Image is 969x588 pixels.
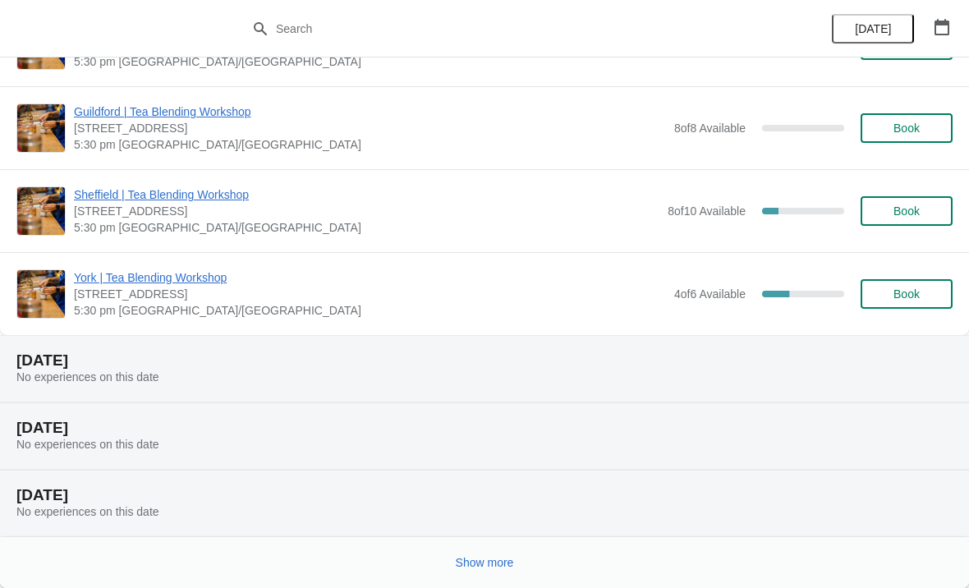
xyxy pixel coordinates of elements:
[74,53,666,70] span: 5:30 pm [GEOGRAPHIC_DATA]/[GEOGRAPHIC_DATA]
[74,136,666,153] span: 5:30 pm [GEOGRAPHIC_DATA]/[GEOGRAPHIC_DATA]
[74,203,659,219] span: [STREET_ADDRESS]
[74,120,666,136] span: [STREET_ADDRESS]
[275,14,727,44] input: Search
[861,196,953,226] button: Book
[449,548,521,577] button: Show more
[456,556,514,569] span: Show more
[674,122,746,135] span: 8 of 8 Available
[893,122,920,135] span: Book
[17,270,65,318] img: York | Tea Blending Workshop | 73 Low Petergate, YO1 7HY | 5:30 pm Europe/London
[74,302,666,319] span: 5:30 pm [GEOGRAPHIC_DATA]/[GEOGRAPHIC_DATA]
[74,103,666,120] span: Guildford | Tea Blending Workshop
[16,352,953,369] h2: [DATE]
[16,370,159,384] span: No experiences on this date
[668,204,746,218] span: 8 of 10 Available
[74,269,666,286] span: York | Tea Blending Workshop
[674,287,746,301] span: 4 of 6 Available
[16,487,953,503] h2: [DATE]
[17,187,65,235] img: Sheffield | Tea Blending Workshop | 76 - 78 Pinstone Street, Sheffield, S1 2HP | 5:30 pm Europe/L...
[74,186,659,203] span: Sheffield | Tea Blending Workshop
[16,505,159,518] span: No experiences on this date
[893,204,920,218] span: Book
[861,279,953,309] button: Book
[17,104,65,152] img: Guildford | Tea Blending Workshop | 5 Market Street, Guildford, GU1 4LB | 5:30 pm Europe/London
[16,438,159,451] span: No experiences on this date
[74,219,659,236] span: 5:30 pm [GEOGRAPHIC_DATA]/[GEOGRAPHIC_DATA]
[16,420,953,436] h2: [DATE]
[855,22,891,35] span: [DATE]
[861,113,953,143] button: Book
[893,287,920,301] span: Book
[832,14,914,44] button: [DATE]
[74,286,666,302] span: [STREET_ADDRESS]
